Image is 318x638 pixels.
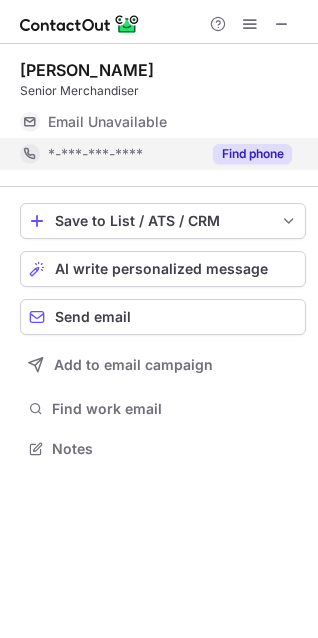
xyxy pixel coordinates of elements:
button: Notes [20,435,306,463]
span: AI write personalized message [55,261,268,277]
span: Email Unavailable [48,113,167,131]
div: [PERSON_NAME] [20,60,154,80]
span: Add to email campaign [54,357,213,373]
img: ContactOut v5.3.10 [20,12,140,36]
span: Find work email [52,400,298,418]
button: save-profile-one-click [20,203,306,239]
div: Senior Merchandiser [20,82,306,100]
button: Find work email [20,395,306,423]
button: Send email [20,299,306,335]
div: Save to List / ATS / CRM [55,213,271,229]
span: Send email [55,309,131,325]
span: Notes [52,440,298,458]
button: Reveal Button [213,144,292,164]
button: AI write personalized message [20,251,306,287]
button: Add to email campaign [20,347,306,383]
